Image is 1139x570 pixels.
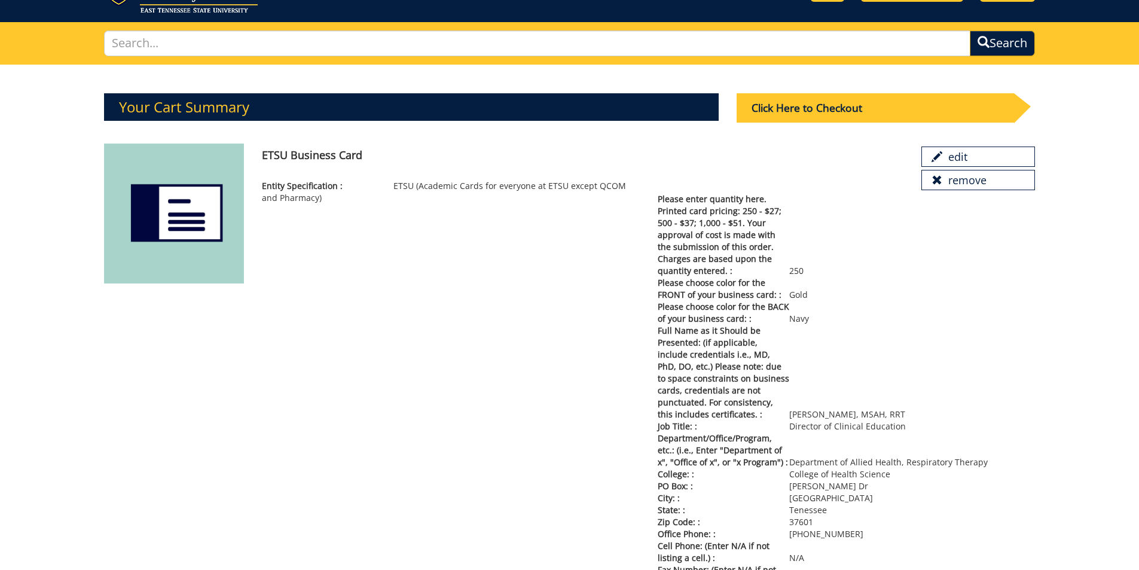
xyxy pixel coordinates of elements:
span: State: : [658,504,789,516]
p: 37601 [658,516,1035,528]
p: Navy [658,301,1035,325]
img: etsu%20business%20card-614b6b15914de3.78613464.png [104,144,245,284]
p: N/A [658,540,1035,564]
p: [PHONE_NUMBER] [658,528,1035,540]
p: [PERSON_NAME], MSAH, RRT [658,325,1035,420]
span: Entity Specification : [262,180,393,192]
p: 250 [658,193,1035,277]
span: College: : [658,468,789,480]
span: Zip Code: : [658,516,789,528]
span: Office Phone: : [658,528,789,540]
span: PO Box: : [658,480,789,492]
a: remove [921,170,1035,190]
span: Full Name as it Should be Presented: (if applicable, include credentials i.e., MD, PhD, DO, etc.)... [658,325,789,420]
p: College of Health Science [658,468,1035,480]
a: edit [921,147,1035,167]
span: Job Title: : [658,420,789,432]
h4: ETSU Business Card [262,150,903,161]
p: ETSU (Academic Cards for everyone at ETSU except QCOM and Pharmacy) [262,180,639,204]
span: Please choose color for the FRONT of your business card: : [658,277,789,301]
span: Please enter quantity here. Printed card pricing: 250 - $27; 500 - $37; 1,000 - $51. Your approva... [658,193,789,277]
p: Director of Clinical Education [658,420,1035,432]
span: Cell Phone: (Enter N/A if not listing a cell.) : [658,540,789,564]
div: Click Here to Checkout [737,93,1014,123]
p: Tenessee [658,504,1035,516]
span: Please choose color for the BACK of your business card: : [658,301,789,325]
input: Search... [104,31,971,56]
h3: Your Cart Summary [104,93,719,121]
p: [GEOGRAPHIC_DATA] [658,492,1035,504]
button: Search [970,31,1035,56]
p: Gold [658,277,1035,301]
span: City: : [658,492,789,504]
p: Department of Allied Health, Respiratory Therapy [658,432,1035,468]
a: Click Here to Checkout [737,114,1033,126]
span: Department/Office/Program, etc.: (i.e., Enter "Department of x", "Office of x", or "x Program") : [658,432,789,468]
p: [PERSON_NAME] Dr [658,480,1035,492]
